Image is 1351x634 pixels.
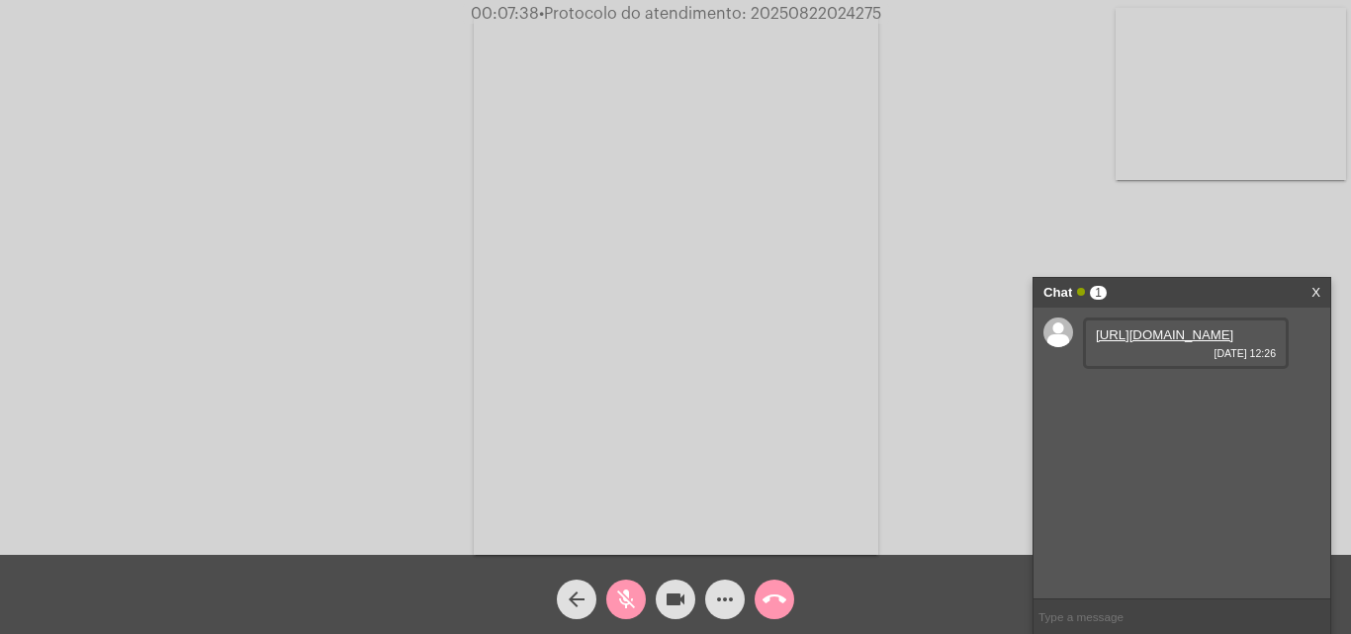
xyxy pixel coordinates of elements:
[471,6,539,22] span: 00:07:38
[1043,278,1072,308] strong: Chat
[1096,327,1233,342] a: [URL][DOMAIN_NAME]
[565,588,588,611] mat-icon: arrow_back
[1090,286,1107,300] span: 1
[763,588,786,611] mat-icon: call_end
[539,6,544,22] span: •
[713,588,737,611] mat-icon: more_horiz
[614,588,638,611] mat-icon: mic_off
[1034,599,1330,634] input: Type a message
[1077,288,1085,296] span: Online
[1311,278,1320,308] a: X
[539,6,881,22] span: Protocolo do atendimento: 20250822024275
[664,588,687,611] mat-icon: videocam
[1096,347,1276,359] span: [DATE] 12:26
